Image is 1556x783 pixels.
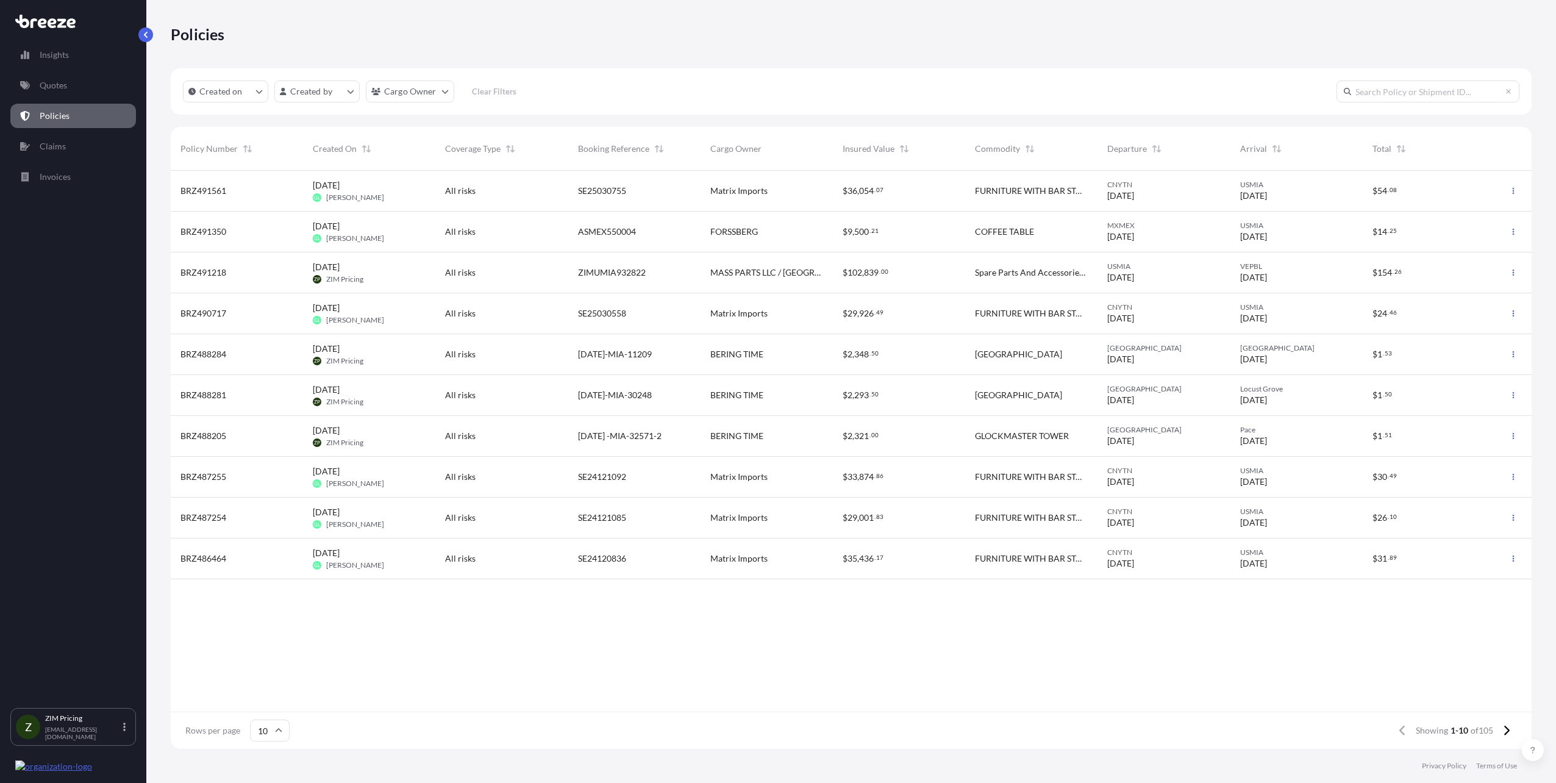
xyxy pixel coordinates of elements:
p: Insights [40,49,69,61]
span: [DATE] [1240,271,1267,284]
span: ZIM Pricing [326,274,363,284]
span: , [857,513,859,522]
span: 9 [848,227,852,236]
span: ZP [314,396,320,408]
span: . [874,556,876,560]
span: , [857,309,859,318]
p: Quotes [40,79,67,91]
span: [DATE] [1107,394,1134,406]
span: , [857,187,859,195]
span: 874 [859,473,874,481]
span: MASS PARTS LLC / [GEOGRAPHIC_DATA] [710,266,823,279]
span: [DATE] [1240,476,1267,488]
span: . [869,433,871,437]
span: VEPBL [1240,262,1353,271]
span: 29 [848,513,857,522]
span: USMIA [1240,180,1353,190]
button: Sort [1269,141,1284,156]
span: 25 [1390,229,1397,233]
p: Policies [40,110,70,122]
span: GL [314,314,320,326]
span: $ [843,473,848,481]
span: 1 [1377,350,1382,359]
span: 50 [871,392,879,396]
span: 21 [871,229,879,233]
span: ZIM Pricing [326,438,363,448]
span: Coverage Type [445,143,501,155]
span: . [869,351,871,356]
span: . [1388,310,1389,315]
span: $ [1372,554,1377,563]
span: $ [843,268,848,277]
span: , [857,554,859,563]
span: 14 [1377,227,1387,236]
input: Search Policy or Shipment ID... [1337,80,1519,102]
p: ZIM Pricing [45,713,121,723]
span: of 105 [1471,724,1493,737]
span: ZIM Pricing [326,397,363,407]
span: 51 [1385,433,1392,437]
span: GL [314,477,320,490]
span: , [852,391,854,399]
a: Quotes [10,73,136,98]
span: [DATE] [1107,557,1134,570]
span: Showing [1416,724,1448,737]
a: Invoices [10,165,136,189]
span: Booking Reference [578,143,649,155]
span: 00 [871,433,879,437]
a: Policies [10,104,136,128]
span: Insured Value [843,143,894,155]
span: 35 [848,554,857,563]
span: USMIA [1107,262,1220,271]
span: [PERSON_NAME] [326,560,384,570]
span: USMIA [1240,221,1353,231]
span: [DATE] [313,424,340,437]
span: 30 [1377,473,1387,481]
span: . [1393,270,1394,274]
span: All risks [445,389,476,401]
span: 49 [876,310,883,315]
span: $ [843,227,848,236]
span: [DATE] [1240,312,1267,324]
span: USMIA [1240,507,1353,517]
button: createdOn Filter options [183,80,268,102]
span: $ [1372,391,1377,399]
span: . [1388,556,1389,560]
span: [DATE] [1240,557,1267,570]
span: [PERSON_NAME] [326,193,384,202]
button: Sort [359,141,374,156]
span: 50 [1385,392,1392,396]
span: [GEOGRAPHIC_DATA] [1107,425,1220,435]
span: SE24121085 [578,512,626,524]
span: Matrix Imports [710,185,768,197]
span: GL [314,232,320,245]
span: Z [25,721,32,733]
span: [PERSON_NAME] [326,520,384,529]
span: [DATE]-MIA-30248 [578,389,652,401]
span: , [852,227,854,236]
span: Locust Grove [1240,384,1353,394]
span: [GEOGRAPHIC_DATA] [1107,343,1220,353]
p: Created on [199,85,243,98]
span: 46 [1390,310,1397,315]
span: SE24120836 [578,552,626,565]
button: Sort [652,141,666,156]
span: [PERSON_NAME] [326,315,384,325]
span: [DATE] [313,547,340,559]
span: CNYTN [1107,548,1220,557]
span: 839 [864,268,879,277]
span: BRZ487255 [180,471,226,483]
p: Cargo Owner [384,85,437,98]
a: Privacy Policy [1422,761,1466,771]
span: GL [314,191,320,204]
span: [DATE] [1240,435,1267,447]
span: 00 [881,270,888,274]
button: Sort [1394,141,1408,156]
span: [GEOGRAPHIC_DATA] [1107,384,1220,394]
span: Departure [1107,143,1147,155]
span: 1-10 [1451,724,1468,737]
button: Sort [1022,141,1037,156]
span: [DATE] -MIA-32571-2 [578,430,662,442]
span: [PERSON_NAME] [326,234,384,243]
span: [DATE] [313,343,340,355]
